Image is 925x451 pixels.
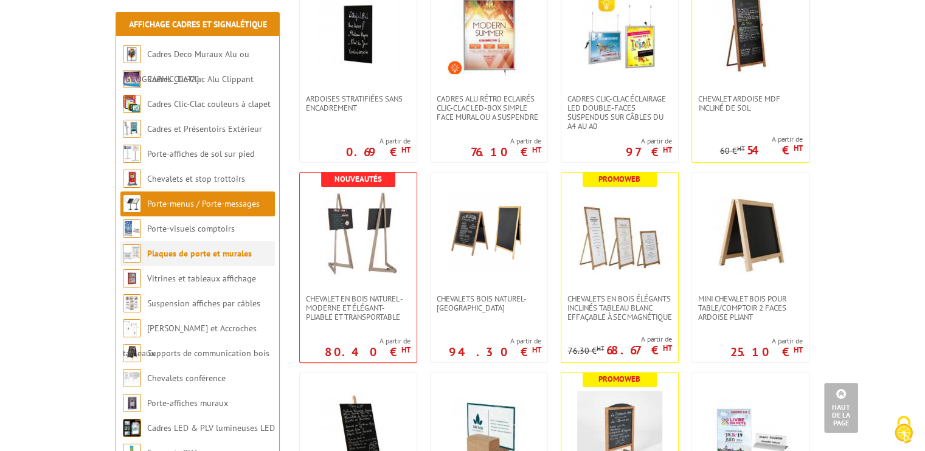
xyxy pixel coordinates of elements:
[626,148,672,156] p: 97 €
[730,336,803,346] span: A partir de
[346,136,411,146] span: A partir de
[568,346,605,356] p: 76.30 €
[123,244,141,263] img: Plaques de porte et murales
[720,146,745,156] p: 60 €
[123,45,141,63] img: Cadres Deco Muraux Alu ou Bois
[698,94,803,112] span: Chevalet Ardoise MDF incliné de sol
[147,422,275,433] a: Cadres LED & PLV lumineuses LED
[449,348,541,356] p: 94.30 €
[532,145,541,155] sup: HT
[794,345,803,355] sup: HT
[129,19,267,30] a: Affichage Cadres et Signalétique
[663,343,672,353] sup: HT
[147,223,235,234] a: Porte-visuels comptoirs
[147,123,262,134] a: Cadres et Présentoirs Extérieur
[334,174,382,184] b: Nouveautés
[437,294,541,312] span: Chevalets Bois naturel- [GEOGRAPHIC_DATA]
[147,348,269,359] a: Supports de communication bois
[300,94,417,112] a: Ardoises stratifiées sans encadrement
[401,345,411,355] sup: HT
[316,191,401,276] img: Chevalet en bois naturel -moderne et élégant- Pliable et transportable
[567,94,672,131] span: Cadres clic-clac éclairage LED double-faces suspendus sur câbles du A4 au A0
[471,148,541,156] p: 76.10 €
[401,145,411,155] sup: HT
[598,374,640,384] b: Promoweb
[598,174,640,184] b: Promoweb
[471,136,541,146] span: A partir de
[708,191,793,276] img: Mini Chevalet bois pour Table/comptoir 2 faces Ardoise Pliant
[794,143,803,153] sup: HT
[123,195,141,213] img: Porte-menus / Porte-messages
[123,95,141,113] img: Cadres Clic-Clac couleurs à clapet
[123,323,257,359] a: [PERSON_NAME] et Accroches tableaux
[147,74,254,84] a: Cadres Clic-Clac Alu Clippant
[147,298,260,309] a: Suspension affiches par câbles
[561,294,678,322] a: Chevalets en bois élégants inclinés tableau blanc effaçable à sec magnétique
[147,273,256,284] a: Vitrines et tableaux affichage
[449,336,541,346] span: A partir de
[123,369,141,387] img: Chevalets conférence
[147,373,226,384] a: Chevalets conférence
[730,348,803,356] p: 25.10 €
[147,148,254,159] a: Porte-affiches de sol sur pied
[747,146,803,154] p: 54 €
[431,94,547,122] a: Cadres Alu Rétro Eclairés Clic-Clac LED-Box simple face mural ou a suspendre
[325,336,411,346] span: A partir de
[123,219,141,238] img: Porte-visuels comptoirs
[561,94,678,131] a: Cadres clic-clac éclairage LED double-faces suspendus sur câbles du A4 au A0
[437,94,541,122] span: Cadres Alu Rétro Eclairés Clic-Clac LED-Box simple face mural ou a suspendre
[147,398,228,408] a: Porte-affiches muraux
[698,294,803,322] span: Mini Chevalet bois pour Table/comptoir 2 faces Ardoise Pliant
[123,170,141,188] img: Chevalets et stop trottoirs
[737,144,745,153] sup: HT
[692,94,809,112] a: Chevalet Ardoise MDF incliné de sol
[626,136,672,146] span: A partir de
[568,334,672,344] span: A partir de
[446,191,532,276] img: Chevalets Bois naturel- Ardoise Noire
[123,394,141,412] img: Porte-affiches muraux
[123,294,141,312] img: Suspension affiches par câbles
[123,120,141,138] img: Cadres et Présentoirs Extérieur
[306,94,411,112] span: Ardoises stratifiées sans encadrement
[147,198,260,209] a: Porte-menus / Porte-messages
[147,98,271,109] a: Cadres Clic-Clac couleurs à clapet
[123,269,141,287] img: Vitrines et tableaux affichage
[431,294,547,312] a: Chevalets Bois naturel- [GEOGRAPHIC_DATA]
[300,294,417,322] a: Chevalet en bois naturel -moderne et élégant- Pliable et transportable
[346,148,411,156] p: 0.69 €
[123,49,249,84] a: Cadres Deco Muraux Alu ou [GEOGRAPHIC_DATA]
[606,346,672,354] p: 68.67 €
[889,415,919,445] img: Cookies (fenêtre modale)
[532,345,541,355] sup: HT
[147,173,245,184] a: Chevalets et stop trottoirs
[720,134,803,144] span: A partir de
[147,248,252,259] a: Plaques de porte et murales
[577,191,662,276] img: Chevalets en bois élégants inclinés tableau blanc effaçable à sec magnétique
[824,383,858,433] a: Haut de la page
[567,294,672,322] span: Chevalets en bois élégants inclinés tableau blanc effaçable à sec magnétique
[692,294,809,322] a: Mini Chevalet bois pour Table/comptoir 2 faces Ardoise Pliant
[597,344,605,353] sup: HT
[306,294,411,322] span: Chevalet en bois naturel -moderne et élégant- Pliable et transportable
[663,145,672,155] sup: HT
[123,319,141,337] img: Cimaises et Accroches tableaux
[123,145,141,163] img: Porte-affiches de sol sur pied
[123,419,141,437] img: Cadres LED & PLV lumineuses LED
[882,410,925,451] button: Cookies (fenêtre modale)
[325,348,411,356] p: 80.40 €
